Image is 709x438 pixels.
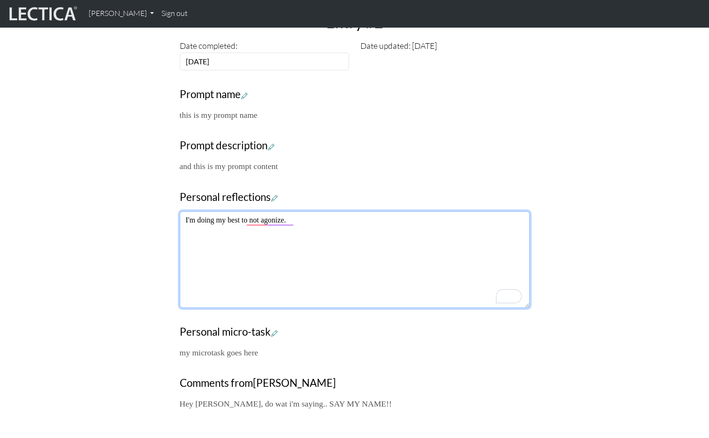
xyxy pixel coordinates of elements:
h3: Personal reflections [180,191,530,204]
h3: Personal micro-task [180,326,530,338]
a: [PERSON_NAME] [85,4,158,23]
textarea: To enrich screen reader interactions, please activate Accessibility in Grammarly extension settings [180,211,530,308]
img: lecticalive [7,5,77,23]
label: Date completed: [180,39,237,52]
h3: Prompt name [180,88,530,101]
p: and this is my prompt content [180,160,530,173]
span: [PERSON_NAME] [253,377,336,389]
p: this is my prompt name [180,108,530,122]
p: my microtask goes here [180,346,530,359]
p: Hey [PERSON_NAME], do wat i'm saying.. SAY MY NAME!! [180,397,530,410]
a: Sign out [158,4,191,23]
h3: Prompt description [180,139,530,152]
h3: Comments from [180,377,530,390]
div: Date updated: [DATE] [355,39,535,70]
